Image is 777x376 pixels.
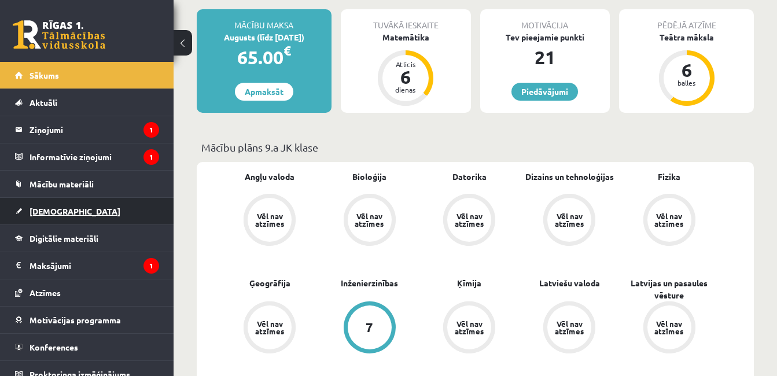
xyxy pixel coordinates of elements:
i: 1 [143,258,159,274]
div: Vēl nav atzīmes [253,212,286,227]
div: Pēdējā atzīme [619,9,754,31]
a: Angļu valoda [245,171,294,183]
a: Vēl nav atzīmes [419,301,520,356]
a: Vēl nav atzīmes [220,194,320,248]
a: Rīgas 1. Tālmācības vidusskola [13,20,105,49]
a: Konferences [15,334,159,360]
div: Tuvākā ieskaite [341,9,471,31]
span: Digitālie materiāli [30,233,98,244]
div: 6 [388,68,423,86]
a: Vēl nav atzīmes [520,301,620,356]
span: € [283,42,291,59]
a: Maksājumi1 [15,252,159,279]
div: Matemātika [341,31,471,43]
a: Atzīmes [15,279,159,306]
a: Vēl nav atzīmes [619,194,719,248]
div: Teātra māksla [619,31,754,43]
a: Apmaksāt [235,83,293,101]
div: Vēl nav atzīmes [653,320,686,335]
a: Vēl nav atzīmes [220,301,320,356]
div: Motivācija [480,9,610,31]
span: [DEMOGRAPHIC_DATA] [30,206,120,216]
a: Inženierzinības [341,277,398,289]
a: Vēl nav atzīmes [520,194,620,248]
a: Digitālie materiāli [15,225,159,252]
a: Sākums [15,62,159,89]
div: Vēl nav atzīmes [553,320,585,335]
div: Vēl nav atzīmes [253,320,286,335]
i: 1 [143,149,159,165]
div: 6 [669,61,704,79]
span: Atzīmes [30,287,61,298]
a: Ķīmija [457,277,481,289]
div: Mācību maksa [197,9,332,31]
div: Vēl nav atzīmes [353,212,386,227]
span: Motivācijas programma [30,315,121,325]
a: Mācību materiāli [15,171,159,197]
a: Fizika [658,171,680,183]
a: Vēl nav atzīmes [419,194,520,248]
div: Vēl nav atzīmes [653,212,686,227]
a: Piedāvājumi [511,83,578,101]
p: Mācību plāns 9.a JK klase [201,139,749,155]
a: 7 [320,301,420,356]
span: Aktuāli [30,97,57,108]
div: 21 [480,43,610,71]
div: 65.00 [197,43,332,71]
a: Ģeogrāfija [249,277,290,289]
span: Mācību materiāli [30,179,94,189]
div: Tev pieejamie punkti [480,31,610,43]
a: Ziņojumi1 [15,116,159,143]
a: Vēl nav atzīmes [619,301,719,356]
span: Sākums [30,70,59,80]
div: Vēl nav atzīmes [453,212,485,227]
div: 7 [366,321,373,334]
a: [DEMOGRAPHIC_DATA] [15,198,159,224]
a: Vēl nav atzīmes [320,194,420,248]
a: Latviešu valoda [539,277,600,289]
span: Konferences [30,342,78,352]
legend: Ziņojumi [30,116,159,143]
a: Bioloģija [352,171,386,183]
div: Atlicis [388,61,423,68]
a: Informatīvie ziņojumi1 [15,143,159,170]
a: Dizains un tehnoloģijas [525,171,614,183]
a: Datorika [452,171,487,183]
a: Aktuāli [15,89,159,116]
a: Motivācijas programma [15,307,159,333]
div: Augusts (līdz [DATE]) [197,31,332,43]
div: Vēl nav atzīmes [453,320,485,335]
div: Vēl nav atzīmes [553,212,585,227]
legend: Maksājumi [30,252,159,279]
a: Matemātika Atlicis 6 dienas [341,31,471,108]
a: Teātra māksla 6 balles [619,31,754,108]
legend: Informatīvie ziņojumi [30,143,159,170]
div: dienas [388,86,423,93]
a: Latvijas un pasaules vēsture [619,277,719,301]
div: balles [669,79,704,86]
i: 1 [143,122,159,138]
